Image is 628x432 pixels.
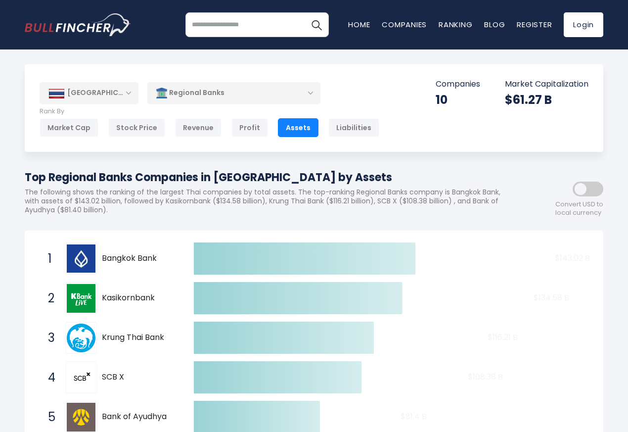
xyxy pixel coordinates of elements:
[25,13,131,36] a: Go to homepage
[304,12,329,37] button: Search
[102,372,177,383] span: SCB X
[488,332,518,343] text: $116.21 B
[43,369,53,386] span: 4
[25,169,514,186] h1: Top Regional Banks Companies in [GEOGRAPHIC_DATA] by Assets
[534,292,569,303] text: $134.58 B
[67,403,95,432] img: Bank of Ayudhya
[505,92,588,107] div: $61.27 B
[439,19,472,30] a: Ranking
[328,118,379,137] div: Liabilities
[67,324,95,352] img: Krung Thai Bank
[40,107,379,116] p: Rank By
[25,188,514,215] p: The following shows the ranking of the largest Thai companies by total assets. The top-ranking Re...
[382,19,427,30] a: Companies
[517,19,552,30] a: Register
[40,118,98,137] div: Market Cap
[67,284,95,313] img: Kasikornbank
[102,333,177,343] span: Krung Thai Bank
[43,250,53,267] span: 1
[40,82,138,104] div: [GEOGRAPHIC_DATA]
[67,363,95,392] img: SCB X
[147,82,320,104] div: Regional Banks
[348,19,370,30] a: Home
[102,412,177,422] span: Bank of Ayudhya
[468,371,503,383] text: $108.38 B
[67,244,95,273] img: Bangkok Bank
[436,79,480,90] p: Companies
[278,118,318,137] div: Assets
[102,253,177,264] span: Bangkok Bank
[564,12,603,37] a: Login
[555,252,590,264] text: $143.02 B
[505,79,588,90] p: Market Capitalization
[43,290,53,307] span: 2
[484,19,505,30] a: Blog
[25,13,131,36] img: bullfincher logo
[102,293,177,303] span: Kasikornbank
[436,92,480,107] div: 10
[401,411,427,422] text: $81.4 B
[231,118,268,137] div: Profit
[555,200,603,217] span: Convert USD to local currency
[43,330,53,346] span: 3
[175,118,222,137] div: Revenue
[108,118,165,137] div: Stock Price
[43,409,53,426] span: 5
